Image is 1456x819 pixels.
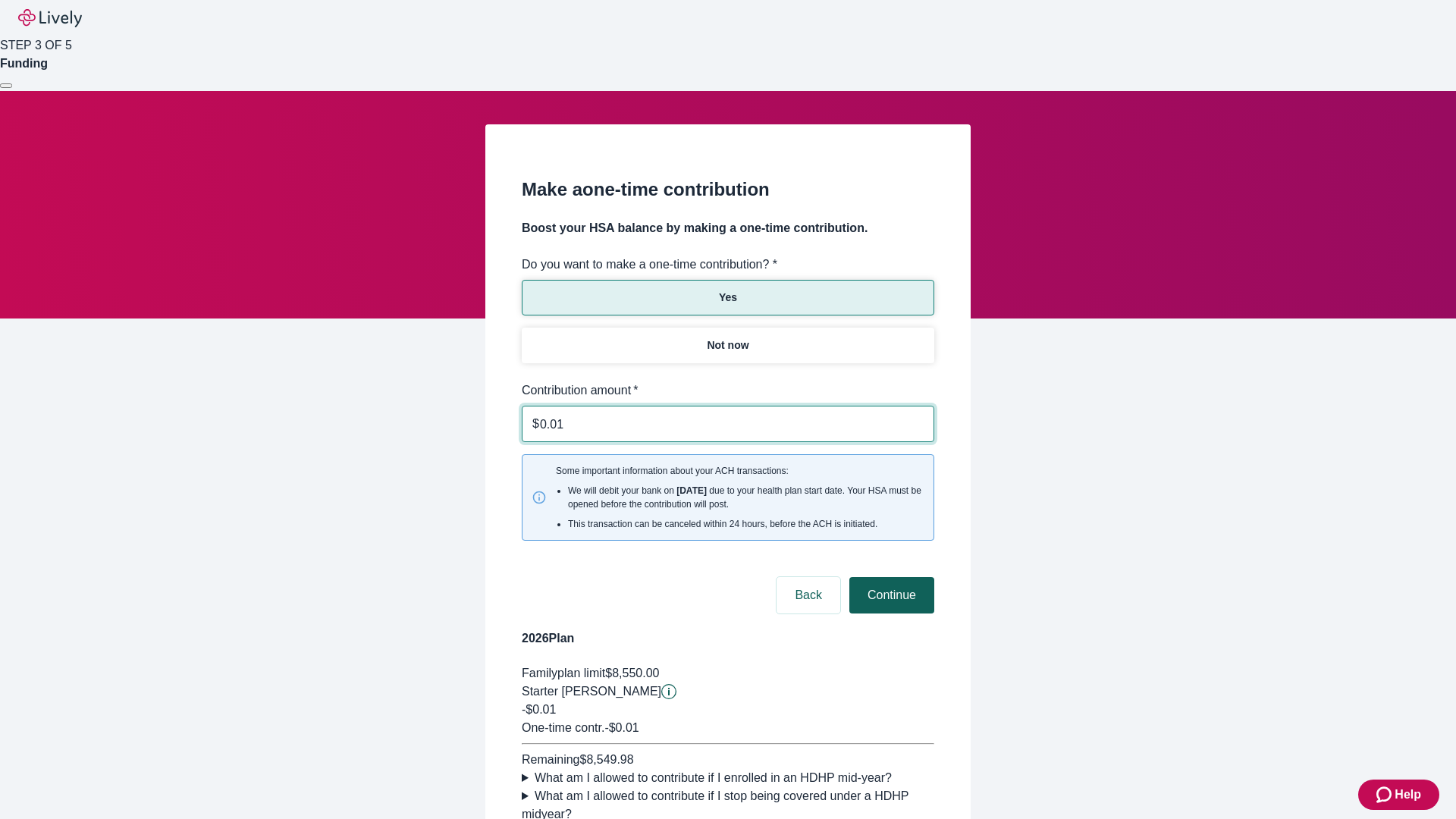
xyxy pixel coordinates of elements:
button: Yes [522,280,934,315]
span: - $0.01 [604,721,639,734]
summary: What am I allowed to contribute if I enrolled in an HDHP mid-year? [522,769,934,787]
button: Continue [849,577,934,613]
span: Remaining [522,753,579,766]
button: Lively will contribute $0.01 to establish your account [661,684,676,699]
p: Yes [719,290,737,306]
span: Family plan limit [522,667,605,679]
input: $0.00 [540,409,934,439]
button: Zendesk support iconHelp [1358,780,1439,810]
label: Do you want to make a one-time contribution? * [522,256,777,274]
span: $8,549.98 [579,753,633,766]
span: Help [1395,786,1421,804]
span: $8,550.00 [605,667,659,679]
h4: Boost your HSA balance by making a one-time contribution. [522,219,934,237]
button: Not now [522,328,934,363]
h2: Make a one-time contribution [522,176,934,203]
li: We will debit your bank on due to your health plan start date. Your HSA must be opened before the... [568,484,924,511]
strong: [DATE] [676,485,707,496]
p: Not now [707,337,748,353]
li: This transaction can be canceled within 24 hours, before the ACH is initiated. [568,517,924,531]
img: Lively [18,9,82,27]
svg: Zendesk support icon [1376,786,1395,804]
h4: 2026 Plan [522,629,934,648]
span: Starter [PERSON_NAME] [522,685,661,698]
span: Some important information about your ACH transactions: [556,464,924,531]
span: -$0.01 [522,703,556,716]
p: $ [532,415,539,433]
span: One-time contr. [522,721,604,734]
svg: Starter penny details [661,684,676,699]
label: Contribution amount [522,381,639,400]
button: Back [777,577,840,613]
